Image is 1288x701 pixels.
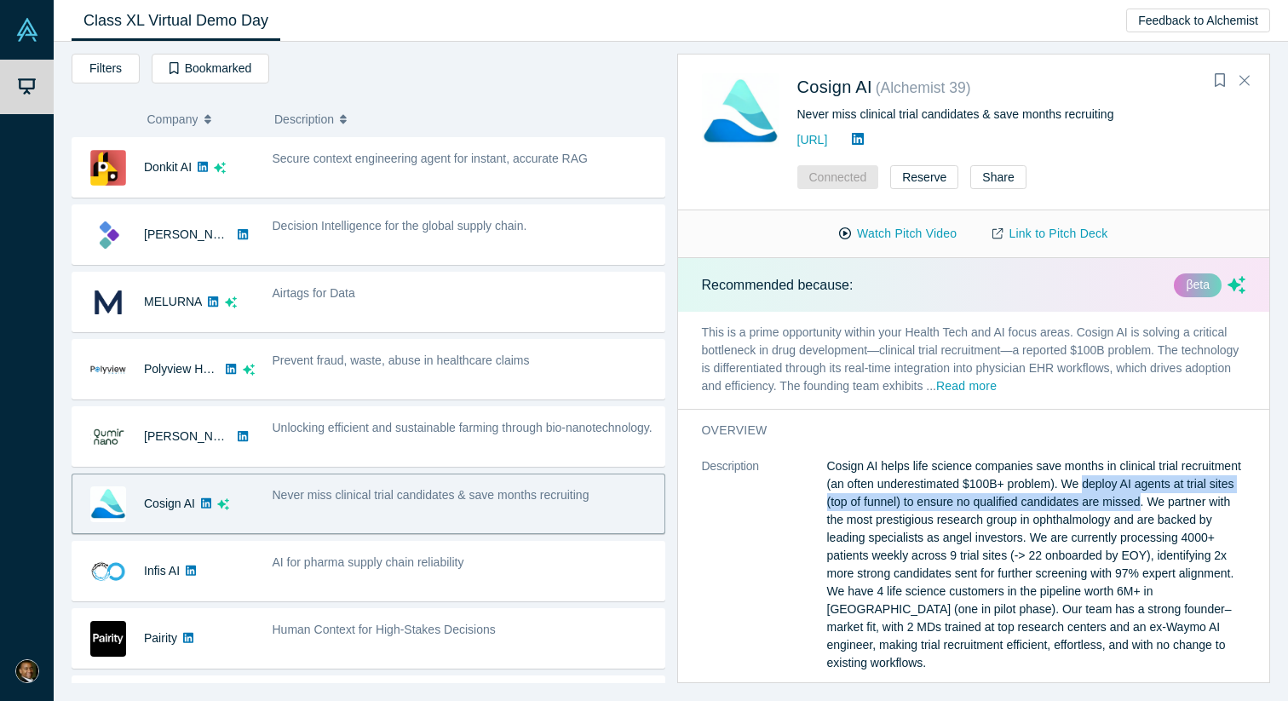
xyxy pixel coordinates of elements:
img: Polyview Health's Logo [90,352,126,388]
a: Cosign AI [144,497,195,510]
svg: dsa ai sparkles [217,498,229,510]
a: [URL] [797,133,828,147]
p: Cosign AI helps life science companies save months in clinical trial recruitment (an often undere... [827,457,1246,672]
dt: Description [702,457,827,690]
svg: dsa ai sparkles [243,364,255,376]
img: Donkit AI's Logo [90,150,126,186]
button: Share [970,165,1026,189]
img: Juan Scarlett's Account [15,659,39,683]
a: Polyview Health [144,362,229,376]
img: MELURNA's Logo [90,284,126,320]
svg: dsa ai sparkles [225,296,237,308]
button: Filters [72,54,140,83]
h3: overview [702,422,1222,440]
button: Watch Pitch Video [821,219,975,249]
img: Infis AI's Logo [90,554,126,589]
a: [PERSON_NAME] [144,227,242,241]
img: Qumir Nano's Logo [90,419,126,455]
img: Kimaru AI's Logo [90,217,126,253]
div: Never miss clinical trial candidates & save months recruiting [797,106,1246,124]
a: Pairity [144,631,177,645]
svg: dsa ai sparkles [214,162,226,174]
button: Feedback to Alchemist [1126,9,1270,32]
button: Close [1232,67,1257,95]
button: Bookmark [1208,69,1232,93]
button: Bookmarked [152,54,269,83]
button: Reserve [890,165,958,189]
a: Link to Pitch Deck [975,219,1125,249]
a: [PERSON_NAME] [144,429,242,443]
svg: dsa ai sparkles [1228,276,1245,294]
a: Infis AI [144,564,180,577]
img: Cosign AI's Logo [702,73,779,151]
img: Alchemist Vault Logo [15,18,39,42]
button: Description [274,101,653,137]
span: Unlocking efficient and sustainable farming through bio-nanotechnology. [273,421,653,434]
span: Company [147,101,198,137]
img: Cosign AI's Logo [90,486,126,522]
a: Class XL Virtual Demo Day [72,1,280,41]
a: MELURNA [144,295,202,308]
span: Description [274,101,334,137]
span: Secure context engineering agent for instant, accurate RAG [273,152,588,165]
button: Company [147,101,257,137]
span: Never miss clinical trial candidates & save months recruiting [273,488,589,502]
span: Human Context for High-Stakes Decisions [273,623,496,636]
button: Connected [797,165,879,189]
a: Donkit AI [144,160,192,174]
button: Read more [936,377,997,397]
p: Recommended because: [702,275,854,296]
div: βeta [1174,273,1222,297]
span: Prevent fraud, waste, abuse in healthcare claims [273,353,530,367]
small: ( Alchemist 39 ) [876,79,971,96]
p: This is a prime opportunity within your Health Tech and AI focus areas. Cosign AI is solving a cr... [678,312,1270,409]
span: Decision Intelligence for the global supply chain. [273,219,527,233]
span: AI for pharma supply chain reliability [273,555,464,569]
img: Pairity's Logo [90,621,126,657]
span: Airtags for Data [273,286,355,300]
a: Cosign AI [797,78,872,96]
